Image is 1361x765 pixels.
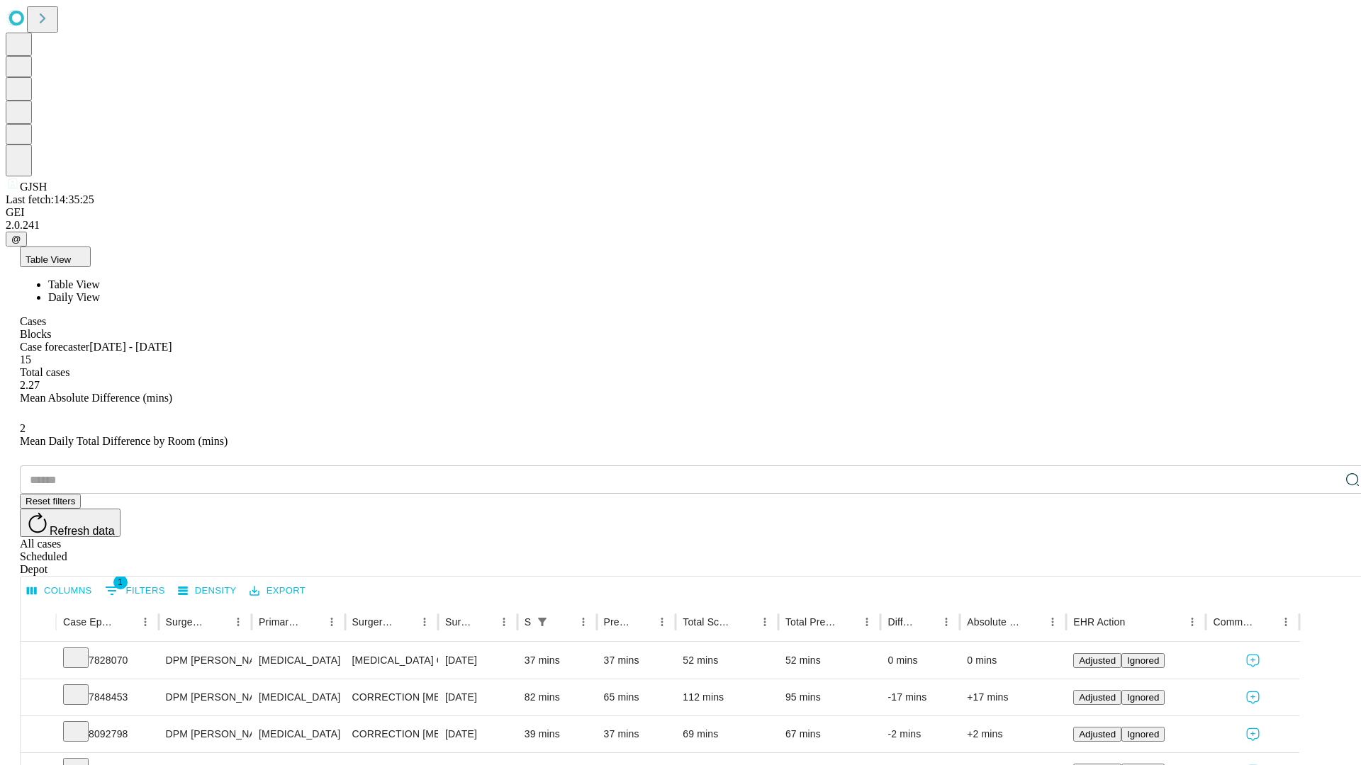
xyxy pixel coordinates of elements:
[415,612,435,632] button: Menu
[683,642,771,679] div: 52 mins
[26,496,75,506] span: Reset filters
[48,278,100,290] span: Table View
[116,612,135,632] button: Sort
[887,616,915,628] div: Difference
[6,193,94,205] span: Last fetch: 14:35:25
[1256,612,1276,632] button: Sort
[494,612,514,632] button: Menu
[1127,655,1159,666] span: Ignored
[20,246,91,267] button: Table View
[63,716,152,752] div: 8092798
[352,716,431,752] div: CORRECTION [MEDICAL_DATA]
[445,679,510,715] div: [DATE]
[785,716,874,752] div: 67 mins
[604,679,669,715] div: 65 mins
[967,679,1059,715] div: +17 mins
[1121,653,1165,668] button: Ignored
[604,642,669,679] div: 37 mins
[1073,653,1121,668] button: Adjusted
[967,716,1059,752] div: +2 mins
[259,679,337,715] div: [MEDICAL_DATA]
[917,612,936,632] button: Sort
[23,580,96,602] button: Select columns
[6,206,1355,219] div: GEI
[1079,692,1116,703] span: Adjusted
[20,494,81,509] button: Reset filters
[632,612,652,632] button: Sort
[135,612,155,632] button: Menu
[525,642,590,679] div: 37 mins
[785,642,874,679] div: 52 mins
[26,254,71,265] span: Table View
[6,219,1355,232] div: 2.0.241
[50,525,115,537] span: Refresh data
[20,435,228,447] span: Mean Daily Total Difference by Room (mins)
[1079,655,1116,666] span: Adjusted
[554,612,573,632] button: Sort
[857,612,877,632] button: Menu
[101,579,169,602] button: Show filters
[322,612,342,632] button: Menu
[445,616,473,628] div: Surgery Date
[683,716,771,752] div: 69 mins
[20,181,47,193] span: GJSH
[20,341,89,353] span: Case forecaster
[6,232,27,246] button: @
[445,642,510,679] div: [DATE]
[352,679,431,715] div: CORRECTION [MEDICAL_DATA], RESECTION [MEDICAL_DATA] BASE
[166,679,245,715] div: DPM [PERSON_NAME] [PERSON_NAME]
[20,392,172,404] span: Mean Absolute Difference (mins)
[208,612,228,632] button: Sort
[1079,729,1116,739] span: Adjusted
[474,612,494,632] button: Sort
[1127,729,1159,739] span: Ignored
[887,679,953,715] div: -17 mins
[20,366,69,378] span: Total cases
[785,616,836,628] div: Total Predicted Duration
[28,649,49,674] button: Expand
[683,616,734,628] div: Total Scheduled Duration
[20,379,40,391] span: 2.27
[525,716,590,752] div: 39 mins
[48,291,100,303] span: Daily View
[652,612,672,632] button: Menu
[1121,690,1165,705] button: Ignored
[166,616,207,628] div: Surgeon Name
[604,716,669,752] div: 37 mins
[445,716,510,752] div: [DATE]
[352,642,431,679] div: [MEDICAL_DATA] COMPLETE EXCISION 5TH [MEDICAL_DATA] HEAD
[683,679,771,715] div: 112 mins
[63,616,114,628] div: Case Epic Id
[887,642,953,679] div: 0 mins
[936,612,956,632] button: Menu
[573,612,593,632] button: Menu
[735,612,755,632] button: Sort
[1073,690,1121,705] button: Adjusted
[1126,612,1146,632] button: Sort
[11,234,21,244] span: @
[532,612,552,632] div: 1 active filter
[1127,692,1159,703] span: Ignored
[532,612,552,632] button: Show filters
[113,575,128,589] span: 1
[89,341,172,353] span: [DATE] - [DATE]
[1182,612,1202,632] button: Menu
[1276,612,1296,632] button: Menu
[1121,727,1165,742] button: Ignored
[302,612,322,632] button: Sort
[395,612,415,632] button: Sort
[63,642,152,679] div: 7828070
[174,580,240,602] button: Density
[525,679,590,715] div: 82 mins
[1043,612,1063,632] button: Menu
[28,686,49,710] button: Expand
[967,642,1059,679] div: 0 mins
[785,679,874,715] div: 95 mins
[887,716,953,752] div: -2 mins
[525,616,531,628] div: Scheduled In Room Duration
[1073,616,1125,628] div: EHR Action
[1023,612,1043,632] button: Sort
[1213,616,1254,628] div: Comments
[967,616,1021,628] div: Absolute Difference
[228,612,248,632] button: Menu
